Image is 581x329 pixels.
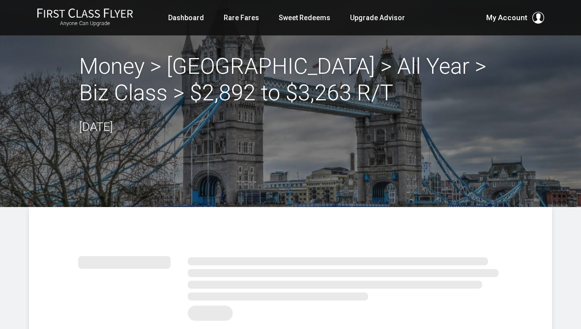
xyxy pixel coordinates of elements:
small: Anyone Can Upgrade [37,20,133,27]
h2: Money > [GEOGRAPHIC_DATA] > All Year > Biz Class > $2,892 to $3,263 R/T [79,53,502,106]
a: Dashboard [168,9,204,27]
img: First Class Flyer [37,8,133,18]
a: First Class FlyerAnyone Can Upgrade [37,8,133,28]
img: summary.svg [78,246,503,326]
button: My Account [486,12,544,24]
a: Upgrade Advisor [350,9,405,27]
time: [DATE] [79,120,113,134]
a: Rare Fares [224,9,259,27]
a: Sweet Redeems [279,9,330,27]
span: My Account [486,12,527,24]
